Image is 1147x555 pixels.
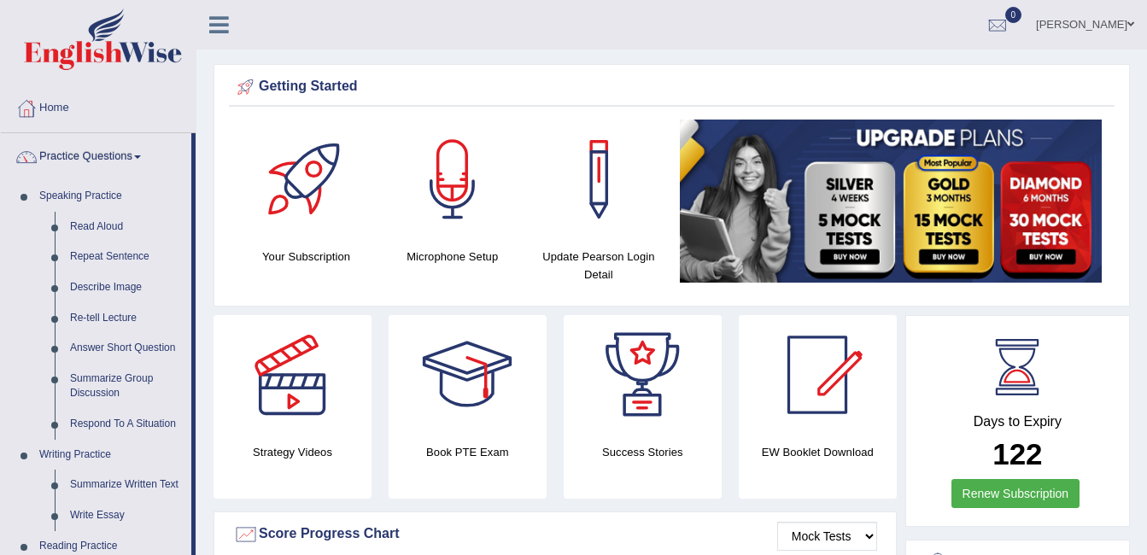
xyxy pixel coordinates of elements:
[1005,7,1022,23] span: 0
[62,500,191,531] a: Write Essay
[925,414,1110,429] h4: Days to Expiry
[62,212,191,242] a: Read Aloud
[62,364,191,409] a: Summarize Group Discussion
[62,303,191,334] a: Re-tell Lecture
[62,470,191,500] a: Summarize Written Text
[32,440,191,470] a: Writing Practice
[1,133,191,176] a: Practice Questions
[62,272,191,303] a: Describe Image
[389,443,547,461] h4: Book PTE Exam
[534,248,663,283] h4: Update Pearson Login Detail
[233,522,877,547] div: Score Progress Chart
[62,333,191,364] a: Answer Short Question
[62,409,191,440] a: Respond To A Situation
[214,443,372,461] h4: Strategy Videos
[1,85,196,127] a: Home
[32,181,191,212] a: Speaking Practice
[242,248,371,266] h4: Your Subscription
[739,443,897,461] h4: EW Booklet Download
[680,120,1102,283] img: small5.jpg
[388,248,517,266] h4: Microphone Setup
[951,479,1080,508] a: Renew Subscription
[233,74,1110,100] div: Getting Started
[564,443,722,461] h4: Success Stories
[992,437,1042,470] b: 122
[62,242,191,272] a: Repeat Sentence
